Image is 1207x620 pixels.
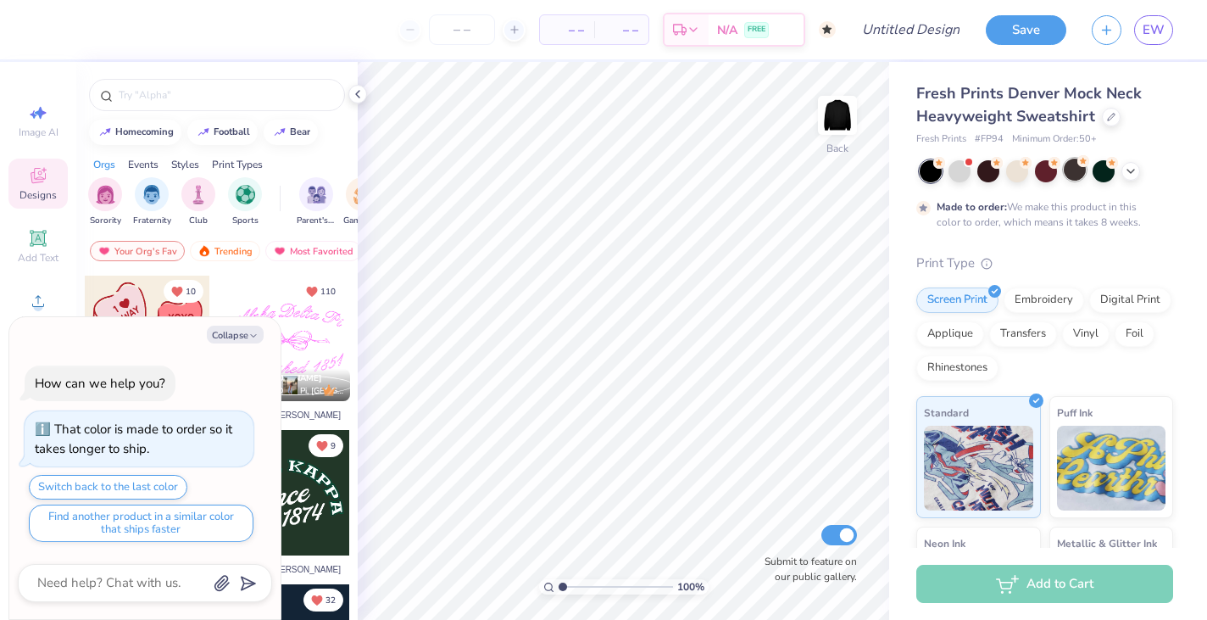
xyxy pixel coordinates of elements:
strong: Made to order: [937,200,1007,214]
div: football [214,127,250,137]
span: Parent's Weekend [297,215,336,227]
input: Try "Alpha" [117,87,334,103]
div: Trending [190,241,260,261]
span: [PERSON_NAME] [252,372,322,384]
div: filter for Sorority [88,177,122,227]
span: Club [189,215,208,227]
button: filter button [133,177,171,227]
div: That color is made to order so it takes longer to ship. [35,421,232,457]
span: 100 % [677,579,704,595]
div: Screen Print [916,288,998,313]
span: – – [550,21,584,39]
span: Sports [232,215,259,227]
span: # FP94 [975,132,1004,147]
div: Events [128,157,159,172]
span: Fav by [PERSON_NAME] [248,409,341,422]
button: filter button [88,177,122,227]
span: N/A [717,21,737,39]
div: Applique [916,321,984,347]
button: football [187,120,258,145]
div: Back [826,141,848,156]
div: filter for Parent's Weekend [297,177,336,227]
div: Transfers [989,321,1057,347]
img: most_fav.gif [97,245,111,257]
img: most_fav.gif [273,245,286,257]
img: Standard [924,426,1033,511]
div: Foil [1115,321,1154,347]
span: Fav by [PERSON_NAME] [248,563,341,576]
button: homecoming [89,120,181,145]
span: Add Text [18,251,58,265]
img: Club Image [189,185,208,204]
img: Sorority Image [96,185,115,204]
div: Digital Print [1089,288,1171,313]
div: Vinyl [1062,321,1110,347]
button: Collapse [207,326,264,344]
input: Untitled Design [848,13,973,47]
button: bear [264,120,318,145]
label: Submit to feature on our public gallery. [755,554,857,584]
img: trend_line.gif [98,127,112,137]
span: Sorority [90,215,121,227]
span: Fresh Prints Denver Mock Neck Heavyweight Sweatshirt [916,83,1142,126]
button: filter button [297,177,336,227]
input: – – [429,14,495,45]
div: We make this product in this color to order, which means it takes 8 weeks. [937,199,1145,230]
span: Fraternity [133,215,171,227]
button: filter button [343,177,382,227]
div: Rhinestones [916,355,998,381]
div: How can we help you? [35,375,165,392]
span: EW [1143,20,1165,40]
div: Print Types [212,157,263,172]
button: Find another product in a similar color that ships faster [29,505,253,542]
span: Standard [924,404,969,422]
div: homecoming [115,127,174,137]
div: Your Org's Fav [90,241,185,261]
span: Minimum Order: 50 + [1012,132,1097,147]
a: EW [1134,15,1173,45]
span: Upload [21,314,55,327]
div: filter for Sports [228,177,262,227]
img: trend_line.gif [197,127,210,137]
button: Save [986,15,1066,45]
div: Styles [171,157,199,172]
img: Parent's Weekend Image [307,185,326,204]
span: Fresh Prints [916,132,966,147]
img: trending.gif [197,245,211,257]
span: FREE [748,24,765,36]
span: – – [604,21,638,39]
img: trend_line.gif [273,127,286,137]
div: filter for Game Day [343,177,382,227]
img: Sports Image [236,185,255,204]
span: Neon Ink [924,534,965,552]
div: filter for Fraternity [133,177,171,227]
button: Switch back to the last color [29,475,187,500]
img: Puff Ink [1057,426,1166,511]
div: Orgs [93,157,115,172]
img: Game Day Image [353,185,373,204]
img: Back [820,98,854,132]
img: Fraternity Image [142,185,161,204]
div: filter for Club [181,177,215,227]
span: Metallic & Glitter Ink [1057,534,1157,552]
div: Print Type [916,254,1173,273]
span: Designs [19,188,57,202]
span: Puff Ink [1057,404,1093,422]
span: Image AI [19,126,58,139]
div: Most Favorited [265,241,361,261]
div: bear [290,127,310,137]
button: filter button [228,177,262,227]
span: Alpha Delta Pi, [GEOGRAPHIC_DATA][US_STATE] [252,385,343,398]
div: Embroidery [1004,288,1084,313]
button: filter button [181,177,215,227]
span: Game Day [343,215,382,227]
